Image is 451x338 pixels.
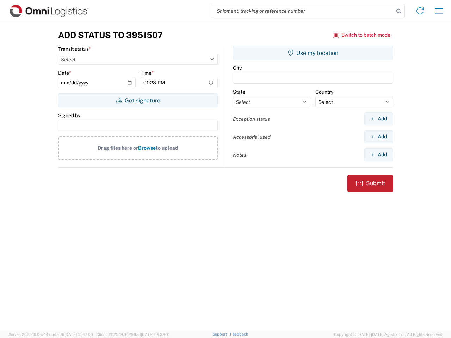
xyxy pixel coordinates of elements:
[8,332,93,337] span: Server: 2025.19.0-d447cefac8f
[364,130,393,143] button: Add
[141,70,154,76] label: Time
[233,65,242,71] label: City
[58,70,71,76] label: Date
[96,332,169,337] span: Client: 2025.19.0-129fbcf
[98,145,138,151] span: Drag files here or
[315,89,333,95] label: Country
[233,134,271,140] label: Accessorial used
[138,145,156,151] span: Browse
[141,332,169,337] span: [DATE] 09:39:01
[58,30,163,40] h3: Add Status to 3951507
[364,112,393,125] button: Add
[233,89,245,95] label: State
[58,112,80,119] label: Signed by
[233,46,393,60] button: Use my location
[347,175,393,192] button: Submit
[230,332,248,336] a: Feedback
[58,93,218,107] button: Get signature
[64,332,93,337] span: [DATE] 10:47:06
[233,116,270,122] label: Exception status
[211,4,394,18] input: Shipment, tracking or reference number
[334,331,443,338] span: Copyright © [DATE]-[DATE] Agistix Inc., All Rights Reserved
[58,46,91,52] label: Transit status
[364,148,393,161] button: Add
[156,145,178,151] span: to upload
[233,152,246,158] label: Notes
[212,332,230,336] a: Support
[333,29,390,41] button: Switch to batch mode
